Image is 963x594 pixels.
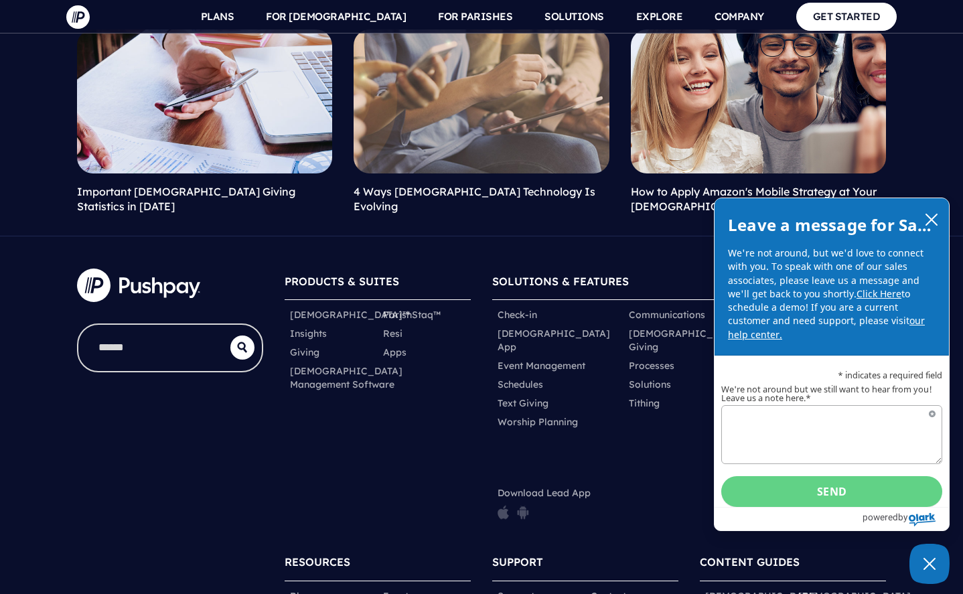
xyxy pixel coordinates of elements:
[629,359,674,372] a: Processes
[631,185,877,213] a: How to Apply Amazon's Mobile Strategy at Your [DEMOGRAPHIC_DATA]
[517,505,529,520] img: pp_icon_gplay.png
[721,371,942,380] p: * indicates a required field
[728,246,936,342] p: We're not around, but we'd love to connect with you. To speak with one of our sales associates, p...
[290,346,319,359] a: Giving
[629,396,660,410] a: Tithing
[721,476,942,507] button: Send
[498,415,578,429] a: Worship Planning
[857,287,901,300] a: Click Here
[285,549,471,581] h6: RESOURCES
[498,359,585,372] a: Event Management
[629,308,705,321] a: Communications
[721,405,942,464] textarea: We're not around but we still want to hear from you! Leave us a note here.
[383,346,406,359] a: Apps
[921,210,942,228] button: close chatbox
[290,327,327,340] a: Insights
[498,396,548,410] a: Text Giving
[498,308,537,321] a: Check-in
[728,315,925,341] a: our help center.
[898,508,907,526] span: by
[77,185,295,213] a: Important [DEMOGRAPHIC_DATA] Giving Statistics in [DATE]
[290,364,402,391] a: [DEMOGRAPHIC_DATA] Management Software
[863,508,949,530] a: Powered by Olark
[714,198,950,531] div: olark chatbox
[492,269,886,300] h6: SOLUTIONS & FEATURES
[492,549,678,581] h6: SUPPORT
[700,549,886,581] h6: CONTENT GUIDES
[909,544,950,584] button: Close Chatbox
[728,212,936,238] h2: Leave a message for Sales!
[383,308,441,321] a: ParishStaq™
[929,411,936,417] span: Required field
[863,508,898,526] span: powered
[796,3,897,30] a: GET STARTED
[629,327,749,354] a: [DEMOGRAPHIC_DATA] Giving
[629,378,671,391] a: Solutions
[290,308,410,321] a: [DEMOGRAPHIC_DATA]™
[285,269,471,300] h6: PRODUCTS & SUITES
[383,327,402,340] a: Resi
[354,185,595,213] a: 4 Ways [DEMOGRAPHIC_DATA] Technology Is Evolving
[492,484,623,528] li: Download Lead App
[498,505,509,520] img: pp_icon_appstore.png
[721,385,942,402] label: We're not around but we still want to hear from you! Leave us a note here.*
[498,378,543,391] a: Schedules
[498,327,618,354] a: [DEMOGRAPHIC_DATA] App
